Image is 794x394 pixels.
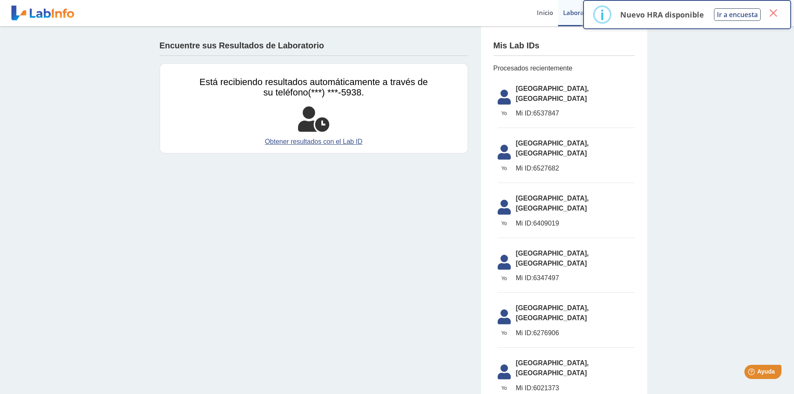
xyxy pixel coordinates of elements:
span: 6527682 [516,163,635,173]
a: Obtener resultados con el Lab ID [200,137,428,147]
span: Yo [493,220,516,227]
p: Nuevo HRA disponible [620,10,704,20]
span: 6276906 [516,328,635,338]
h4: Mis Lab IDs [493,41,540,51]
h4: Encuentre sus Resultados de Laboratorio [160,41,324,51]
span: [GEOGRAPHIC_DATA], [GEOGRAPHIC_DATA] [516,193,635,213]
span: Está recibiendo resultados automáticamente a través de su teléfono [200,77,428,98]
span: [GEOGRAPHIC_DATA], [GEOGRAPHIC_DATA] [516,303,635,323]
span: Yo [493,275,516,282]
span: [GEOGRAPHIC_DATA], [GEOGRAPHIC_DATA] [516,84,635,104]
span: [GEOGRAPHIC_DATA], [GEOGRAPHIC_DATA] [516,138,635,158]
span: 6021373 [516,383,635,393]
iframe: Help widget launcher [720,361,785,385]
span: Mi ID: [516,274,534,281]
span: Mi ID: [516,110,534,117]
button: Ir a encuesta [714,8,761,21]
span: Mi ID: [516,220,534,227]
span: [GEOGRAPHIC_DATA], [GEOGRAPHIC_DATA] [516,248,635,269]
div: i [600,7,604,22]
span: Procesados recientemente [493,63,635,73]
span: Yo [493,110,516,117]
span: Yo [493,329,516,337]
span: Mi ID: [516,384,534,391]
span: 6409019 [516,218,635,228]
span: Yo [493,165,516,172]
span: Mi ID: [516,329,534,336]
span: 6347497 [516,273,635,283]
span: 6537847 [516,108,635,118]
span: [GEOGRAPHIC_DATA], [GEOGRAPHIC_DATA] [516,358,635,378]
button: Close this dialog [766,5,781,20]
span: Yo [493,384,516,392]
span: Mi ID: [516,165,534,172]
